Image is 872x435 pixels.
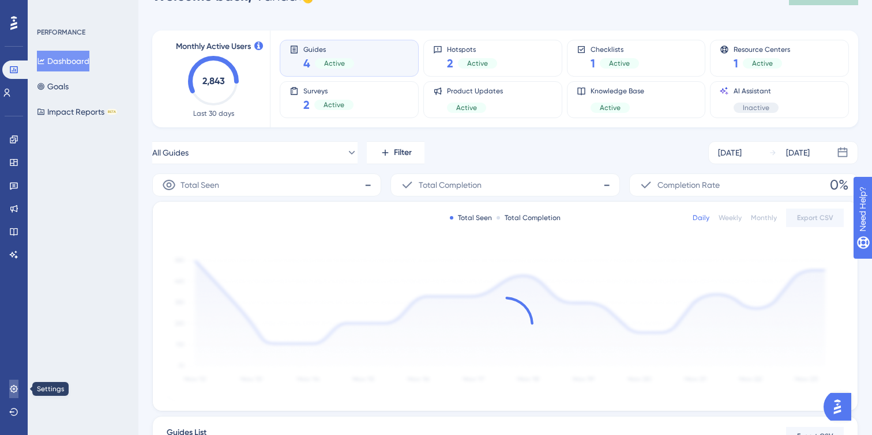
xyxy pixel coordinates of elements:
[752,59,773,68] span: Active
[751,213,777,222] div: Monthly
[447,45,497,53] span: Hotspots
[419,178,482,192] span: Total Completion
[37,28,85,37] div: PERFORMANCE
[743,103,769,112] span: Inactive
[600,103,621,112] span: Active
[456,103,477,112] span: Active
[107,109,117,115] div: BETA
[718,146,742,160] div: [DATE]
[693,213,709,222] div: Daily
[591,86,644,96] span: Knowledge Base
[467,59,488,68] span: Active
[37,76,69,97] button: Goals
[181,178,219,192] span: Total Seen
[591,45,639,53] span: Checklists
[303,55,310,71] span: 4
[152,141,358,164] button: All Guides
[176,40,251,54] span: Monthly Active Users
[609,59,630,68] span: Active
[719,213,742,222] div: Weekly
[734,55,738,71] span: 1
[797,213,833,222] span: Export CSV
[497,213,561,222] div: Total Completion
[734,86,779,96] span: AI Assistant
[657,178,720,192] span: Completion Rate
[37,51,89,71] button: Dashboard
[152,146,189,160] span: All Guides
[734,45,790,53] span: Resource Centers
[394,146,412,160] span: Filter
[786,146,810,160] div: [DATE]
[324,100,344,109] span: Active
[450,213,492,222] div: Total Seen
[27,3,72,17] span: Need Help?
[603,176,610,194] span: -
[324,59,345,68] span: Active
[37,101,117,122] button: Impact ReportsBETA
[202,75,225,86] text: 2,843
[193,109,234,118] span: Last 30 days
[303,97,310,113] span: 2
[447,55,453,71] span: 2
[303,86,354,94] span: Surveys
[591,55,595,71] span: 1
[364,176,371,194] span: -
[367,141,424,164] button: Filter
[303,45,354,53] span: Guides
[447,86,503,96] span: Product Updates
[824,389,858,424] iframe: UserGuiding AI Assistant Launcher
[786,209,844,227] button: Export CSV
[830,176,848,194] span: 0%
